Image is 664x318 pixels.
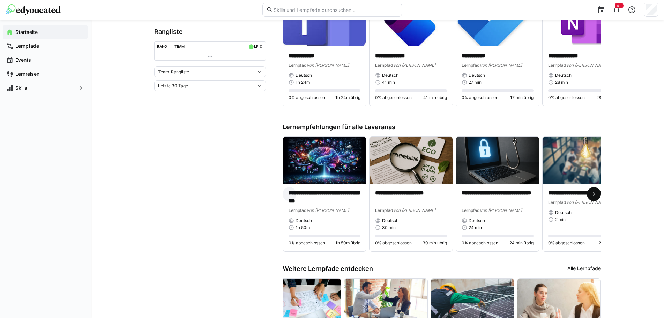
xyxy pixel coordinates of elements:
[469,80,482,85] span: 27 min
[456,137,539,184] img: image
[469,218,485,223] span: Deutsch
[566,62,609,68] span: von [PERSON_NAME]
[307,62,349,68] span: von [PERSON_NAME]
[158,69,189,75] span: Team-Rangliste
[423,95,447,101] span: 41 min übrig
[375,95,412,101] span: 0% abgeschlossen
[617,3,621,8] span: 9+
[555,217,566,222] span: 2 min
[154,28,266,36] h3: Rangliste
[254,44,258,49] div: LP
[335,95,360,101] span: 1h 24m übrig
[393,208,435,213] span: von [PERSON_NAME]
[462,208,480,213] span: Lernpfad
[260,43,263,49] a: ø
[296,73,312,78] span: Deutsch
[296,218,312,223] span: Deutsch
[480,208,522,213] span: von [PERSON_NAME]
[555,80,568,85] span: 28 min
[509,240,534,246] span: 24 min übrig
[382,218,398,223] span: Deutsch
[469,225,482,230] span: 24 min
[273,7,398,13] input: Skills und Lernpfade durchsuchen…
[370,137,453,184] img: image
[296,80,310,85] span: 1h 24m
[307,208,349,213] span: von [PERSON_NAME]
[567,265,601,273] a: Alle Lernpfade
[599,240,620,246] span: 2 min übrig
[548,95,585,101] span: 0% abgeschlossen
[289,208,307,213] span: Lernpfad
[548,62,566,68] span: Lernpfad
[375,62,393,68] span: Lernpfad
[382,225,396,230] span: 30 min
[393,62,435,68] span: von [PERSON_NAME]
[462,62,480,68] span: Lernpfad
[543,137,626,184] img: image
[283,123,601,131] h3: Lernempfehlungen für alle Laveranas
[555,210,572,215] span: Deutsch
[289,240,325,246] span: 0% abgeschlossen
[566,200,609,205] span: von [PERSON_NAME]
[289,95,325,101] span: 0% abgeschlossen
[174,44,185,49] div: Team
[289,62,307,68] span: Lernpfad
[469,73,485,78] span: Deutsch
[157,44,167,49] div: Rang
[382,80,395,85] span: 41 min
[423,240,447,246] span: 30 min übrig
[510,95,534,101] span: 17 min übrig
[462,240,498,246] span: 0% abgeschlossen
[555,73,572,78] span: Deutsch
[296,225,310,230] span: 1h 50m
[480,62,522,68] span: von [PERSON_NAME]
[596,95,620,101] span: 28 min übrig
[158,83,188,89] span: Letzte 30 Tage
[283,265,373,273] h3: Weitere Lernpfade entdecken
[375,240,412,246] span: 0% abgeschlossen
[548,240,585,246] span: 0% abgeschlossen
[382,73,398,78] span: Deutsch
[462,95,498,101] span: 0% abgeschlossen
[283,137,366,184] img: image
[548,200,566,205] span: Lernpfad
[375,208,393,213] span: Lernpfad
[335,240,360,246] span: 1h 50m übrig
